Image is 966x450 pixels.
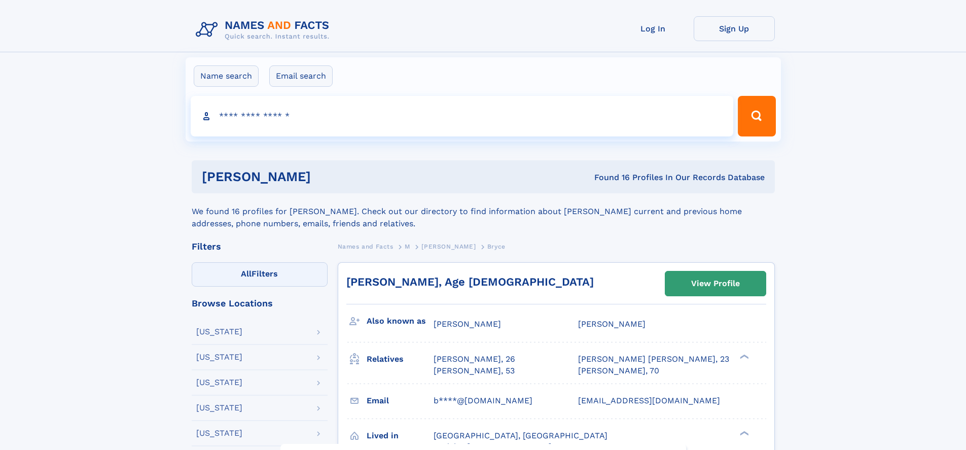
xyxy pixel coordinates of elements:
div: [US_STATE] [196,328,242,336]
h3: Also known as [367,313,434,330]
div: Filters [192,242,328,251]
a: M [405,240,410,253]
a: [PERSON_NAME], 70 [578,365,659,376]
span: Bryce [487,243,506,250]
a: [PERSON_NAME] [PERSON_NAME], 23 [578,354,729,365]
a: View Profile [665,271,766,296]
span: [GEOGRAPHIC_DATA], [GEOGRAPHIC_DATA] [434,431,607,440]
label: Email search [269,65,333,87]
div: ❯ [737,354,749,360]
span: [PERSON_NAME] [434,319,501,329]
a: [PERSON_NAME] [421,240,476,253]
h3: Email [367,392,434,409]
h1: [PERSON_NAME] [202,170,453,183]
h3: Relatives [367,351,434,368]
label: Name search [194,65,259,87]
h3: Lived in [367,427,434,444]
a: Log In [613,16,694,41]
span: M [405,243,410,250]
div: We found 16 profiles for [PERSON_NAME]. Check out our directory to find information about [PERSON... [192,193,775,230]
a: Sign Up [694,16,775,41]
a: [PERSON_NAME], 26 [434,354,515,365]
div: Browse Locations [192,299,328,308]
div: [US_STATE] [196,429,242,437]
a: [PERSON_NAME], Age [DEMOGRAPHIC_DATA] [346,275,594,288]
div: Found 16 Profiles In Our Records Database [452,172,765,183]
input: search input [191,96,734,136]
span: All [241,269,252,279]
a: Names and Facts [338,240,393,253]
span: [PERSON_NAME] [421,243,476,250]
div: View Profile [691,272,740,295]
div: [US_STATE] [196,404,242,412]
span: [PERSON_NAME] [578,319,646,329]
button: Search Button [738,96,775,136]
span: [EMAIL_ADDRESS][DOMAIN_NAME] [578,396,720,405]
a: [PERSON_NAME], 53 [434,365,515,376]
img: Logo Names and Facts [192,16,338,44]
div: [US_STATE] [196,353,242,361]
div: [US_STATE] [196,378,242,387]
div: ❯ [737,430,749,436]
label: Filters [192,262,328,287]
